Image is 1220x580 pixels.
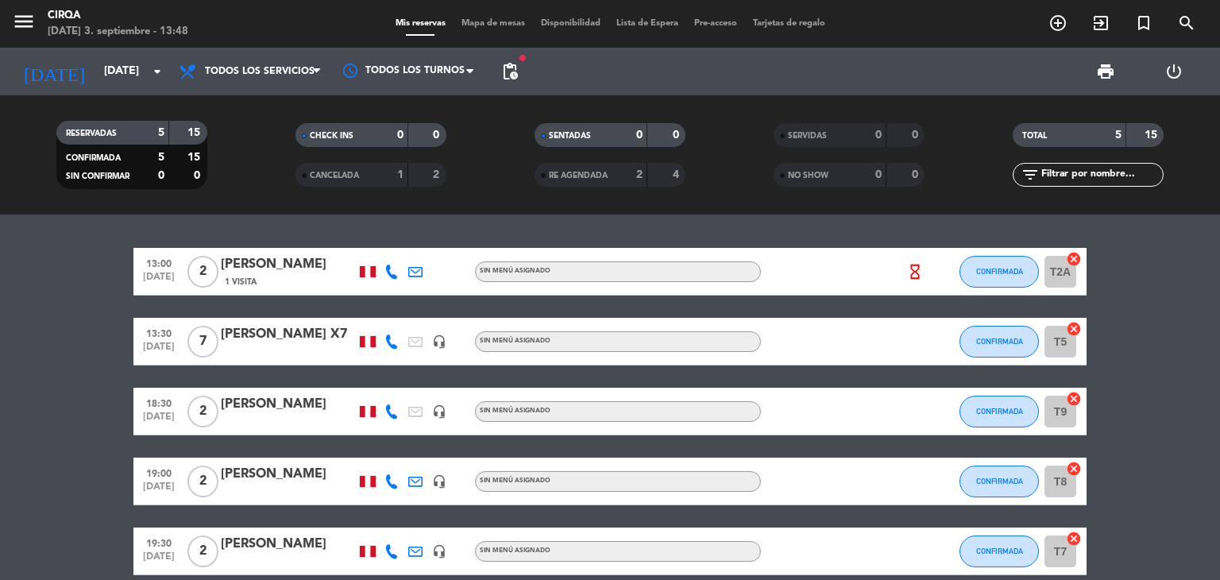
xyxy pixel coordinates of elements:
span: [DATE] [139,551,179,570]
span: SERVIDAS [788,132,827,140]
i: arrow_drop_down [148,62,167,81]
strong: 0 [433,130,442,141]
span: Sin menú asignado [480,268,550,274]
strong: 0 [158,170,164,181]
i: search [1177,14,1196,33]
span: 1 Visita [225,276,257,288]
i: cancel [1066,251,1082,267]
i: menu [12,10,36,33]
span: 13:30 [139,323,179,342]
span: Mis reservas [388,19,454,28]
span: CHECK INS [310,132,353,140]
span: 2 [187,256,218,288]
i: headset_mic [432,404,446,419]
span: 2 [187,536,218,567]
strong: 15 [187,152,203,163]
span: Lista de Espera [608,19,686,28]
div: [PERSON_NAME] [221,534,356,555]
strong: 15 [187,127,203,138]
span: 2 [187,396,218,427]
span: TOTAL [1022,132,1047,140]
span: 13:00 [139,253,179,272]
div: [PERSON_NAME] [221,464,356,485]
input: Filtrar por nombre... [1040,166,1163,184]
span: Pre-acceso [686,19,745,28]
i: headset_mic [432,544,446,559]
span: Todos los servicios [205,66,315,77]
span: [DATE] [139,272,179,290]
span: SIN CONFIRMAR [66,172,129,180]
span: print [1096,62,1115,81]
strong: 0 [912,130,921,141]
span: CANCELADA [310,172,359,180]
strong: 0 [397,130,403,141]
span: 19:30 [139,533,179,551]
span: [DATE] [139,481,179,500]
span: Mapa de mesas [454,19,533,28]
button: CONFIRMADA [959,396,1039,427]
span: CONFIRMADA [976,547,1023,555]
i: cancel [1066,391,1082,407]
div: CIRQA [48,8,188,24]
div: [DATE] 3. septiembre - 13:48 [48,24,188,40]
i: cancel [1066,321,1082,337]
div: [PERSON_NAME] [221,394,356,415]
span: NO SHOW [788,172,828,180]
i: hourglass_empty [906,263,924,280]
i: cancel [1066,461,1082,477]
span: SENTADAS [549,132,591,140]
strong: 2 [636,169,643,180]
span: Disponibilidad [533,19,608,28]
span: 2 [187,466,218,497]
i: turned_in_not [1134,14,1153,33]
span: RESERVADAS [66,130,117,137]
i: add_circle_outline [1048,14,1067,33]
button: CONFIRMADA [959,326,1039,358]
span: CONFIRMADA [976,477,1023,485]
strong: 1 [397,169,403,180]
strong: 0 [875,169,882,180]
div: [PERSON_NAME] X7 [221,324,356,345]
strong: 0 [194,170,203,181]
i: headset_mic [432,334,446,349]
span: 18:30 [139,393,179,412]
div: [PERSON_NAME] [221,254,356,275]
span: Sin menú asignado [480,408,550,414]
i: filter_list [1021,165,1040,184]
span: CONFIRMADA [66,154,121,162]
i: power_settings_new [1164,62,1183,81]
button: CONFIRMADA [959,536,1039,567]
i: [DATE] [12,54,96,89]
span: CONFIRMADA [976,267,1023,276]
span: CONFIRMADA [976,407,1023,416]
strong: 0 [673,130,682,141]
i: cancel [1066,531,1082,547]
span: 7 [187,326,218,358]
span: Sin menú asignado [480,338,550,344]
strong: 15 [1145,130,1160,141]
i: exit_to_app [1091,14,1110,33]
strong: 0 [875,130,882,141]
i: headset_mic [432,474,446,489]
strong: 0 [912,169,921,180]
button: CONFIRMADA [959,466,1039,497]
button: CONFIRMADA [959,256,1039,288]
span: Tarjetas de regalo [745,19,833,28]
button: menu [12,10,36,39]
strong: 0 [636,130,643,141]
div: LOG OUT [1140,48,1208,95]
span: CONFIRMADA [976,337,1023,346]
span: [DATE] [139,342,179,360]
span: 19:00 [139,463,179,481]
span: pending_actions [500,62,519,81]
span: [DATE] [139,412,179,430]
strong: 2 [433,169,442,180]
strong: 5 [158,127,164,138]
strong: 4 [673,169,682,180]
span: fiber_manual_record [518,53,527,63]
strong: 5 [1115,130,1122,141]
span: Sin menú asignado [480,547,550,554]
strong: 5 [158,152,164,163]
span: Sin menú asignado [480,478,550,484]
span: RE AGENDADA [549,172,608,180]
